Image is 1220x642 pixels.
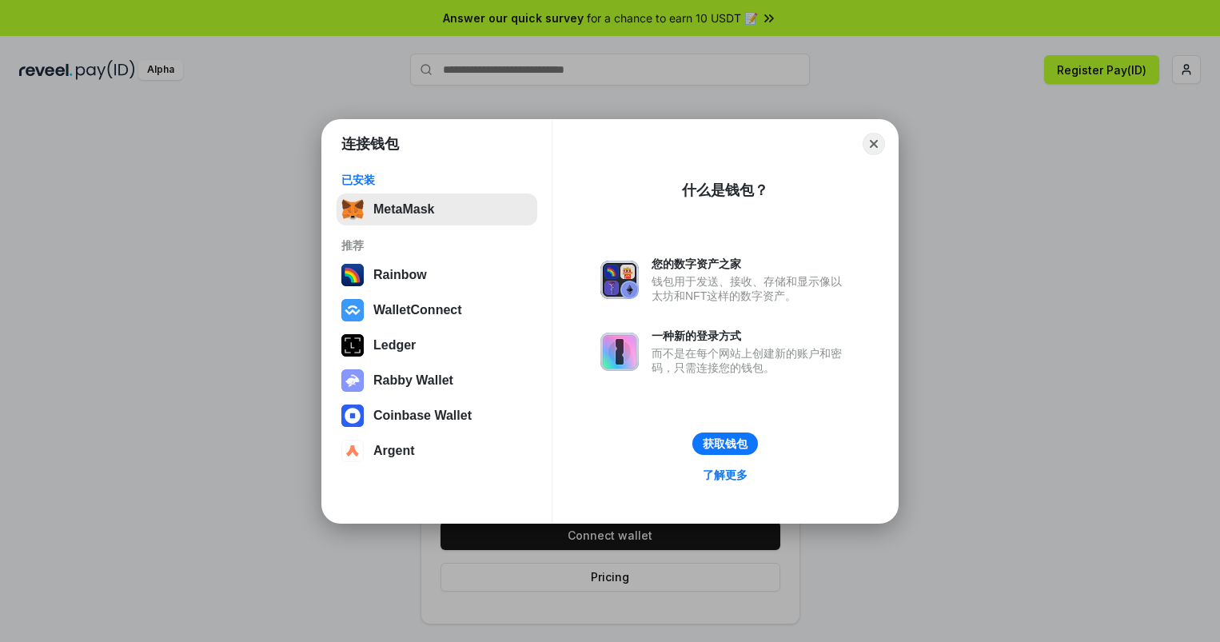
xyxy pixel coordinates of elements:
button: Rabby Wallet [337,365,537,397]
img: svg+xml,%3Csvg%20width%3D%2228%22%20height%3D%2228%22%20viewBox%3D%220%200%2028%2028%22%20fill%3D... [341,299,364,321]
div: WalletConnect [373,303,462,317]
button: WalletConnect [337,294,537,326]
div: 钱包用于发送、接收、存储和显示像以太坊和NFT这样的数字资产。 [652,274,850,303]
img: svg+xml,%3Csvg%20width%3D%22120%22%20height%3D%22120%22%20viewBox%3D%220%200%20120%20120%22%20fil... [341,264,364,286]
button: Argent [337,435,537,467]
div: Rainbow [373,268,427,282]
img: svg+xml,%3Csvg%20width%3D%2228%22%20height%3D%2228%22%20viewBox%3D%220%200%2028%2028%22%20fill%3D... [341,440,364,462]
div: MetaMask [373,202,434,217]
div: Coinbase Wallet [373,409,472,423]
div: 获取钱包 [703,437,748,451]
img: svg+xml,%3Csvg%20xmlns%3D%22http%3A%2F%2Fwww.w3.org%2F2000%2Fsvg%22%20fill%3D%22none%22%20viewBox... [600,261,639,299]
img: svg+xml,%3Csvg%20xmlns%3D%22http%3A%2F%2Fwww.w3.org%2F2000%2Fsvg%22%20width%3D%2228%22%20height%3... [341,334,364,357]
button: 获取钱包 [692,433,758,455]
div: 而不是在每个网站上创建新的账户和密码，只需连接您的钱包。 [652,346,850,375]
div: Ledger [373,338,416,353]
div: 什么是钱包？ [682,181,768,200]
div: 已安装 [341,173,532,187]
img: svg+xml,%3Csvg%20xmlns%3D%22http%3A%2F%2Fwww.w3.org%2F2000%2Fsvg%22%20fill%3D%22none%22%20viewBox... [600,333,639,371]
div: 推荐 [341,238,532,253]
button: Ledger [337,329,537,361]
div: Rabby Wallet [373,373,453,388]
div: 了解更多 [703,468,748,482]
img: svg+xml,%3Csvg%20width%3D%2228%22%20height%3D%2228%22%20viewBox%3D%220%200%2028%2028%22%20fill%3D... [341,405,364,427]
div: 您的数字资产之家 [652,257,850,271]
img: svg+xml,%3Csvg%20fill%3D%22none%22%20height%3D%2233%22%20viewBox%3D%220%200%2035%2033%22%20width%... [341,198,364,221]
img: svg+xml,%3Csvg%20xmlns%3D%22http%3A%2F%2Fwww.w3.org%2F2000%2Fsvg%22%20fill%3D%22none%22%20viewBox... [341,369,364,392]
button: Close [863,133,885,155]
button: Rainbow [337,259,537,291]
button: MetaMask [337,193,537,225]
div: Argent [373,444,415,458]
div: 一种新的登录方式 [652,329,850,343]
h1: 连接钱包 [341,134,399,154]
button: Coinbase Wallet [337,400,537,432]
a: 了解更多 [693,465,757,485]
